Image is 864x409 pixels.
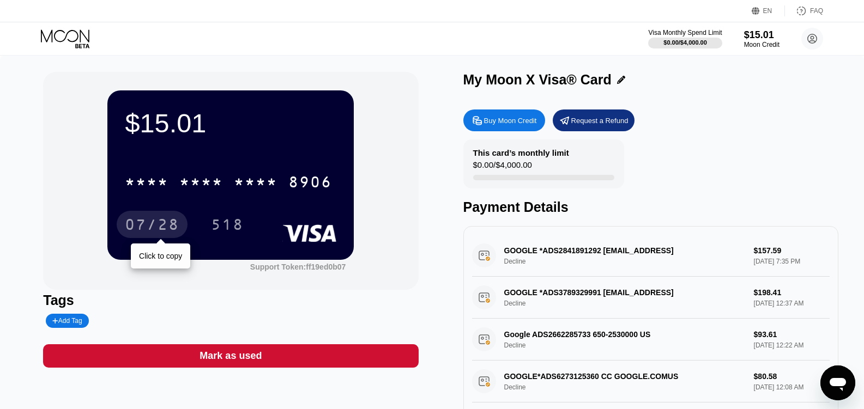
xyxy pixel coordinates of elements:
[785,5,823,16] div: FAQ
[744,41,780,48] div: Moon Credit
[203,211,252,238] div: 518
[200,350,262,362] div: Mark as used
[663,39,707,46] div: $0.00 / $4,000.00
[752,5,785,16] div: EN
[211,217,244,235] div: 518
[763,7,772,15] div: EN
[648,29,722,48] div: Visa Monthly Spend Limit$0.00/$4,000.00
[463,199,838,215] div: Payment Details
[52,317,82,325] div: Add Tag
[473,160,532,175] div: $0.00 / $4,000.00
[473,148,569,157] div: This card’s monthly limit
[46,314,88,328] div: Add Tag
[125,217,179,235] div: 07/28
[117,211,188,238] div: 07/28
[648,29,722,36] div: Visa Monthly Spend Limit
[43,344,418,368] div: Mark as used
[288,175,332,192] div: 8906
[820,365,855,400] iframe: Button to launch messaging window
[484,116,537,125] div: Buy Moon Credit
[744,29,780,41] div: $15.01
[463,109,545,131] div: Buy Moon Credit
[250,263,346,271] div: Support Token: ff19ed0b07
[125,108,336,138] div: $15.01
[250,263,346,271] div: Support Token:ff19ed0b07
[43,292,418,308] div: Tags
[810,7,823,15] div: FAQ
[139,252,182,260] div: Click to copy
[744,29,780,48] div: $15.01Moon Credit
[553,109,635,131] div: Request a Refund
[463,72,612,88] div: My Moon X Visa® Card
[571,116,629,125] div: Request a Refund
